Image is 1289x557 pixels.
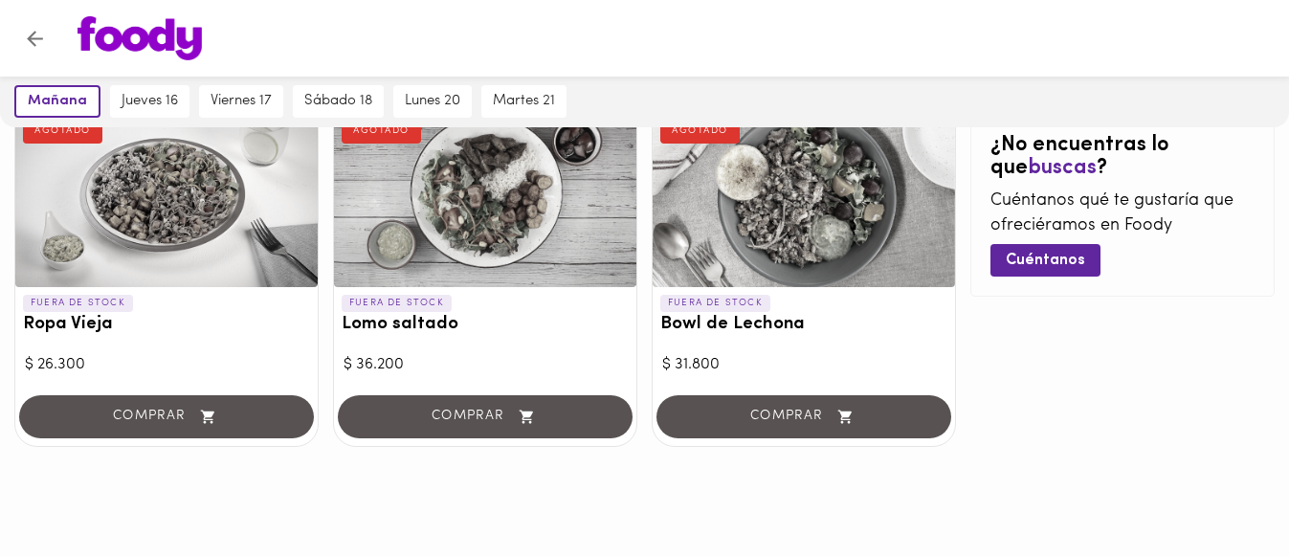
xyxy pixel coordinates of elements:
[660,295,770,312] p: FUERA DE STOCK
[1006,252,1085,270] span: Cuéntanos
[23,315,310,335] h3: Ropa Vieja
[342,315,629,335] h3: Lomo saltado
[660,119,740,144] div: AGOTADO
[11,15,58,62] button: Volver
[344,354,627,376] div: $ 36.200
[23,119,102,144] div: AGOTADO
[342,295,452,312] p: FUERA DE STOCK
[15,105,318,287] div: Ropa Vieja
[990,244,1100,276] button: Cuéntanos
[25,354,308,376] div: $ 26.300
[1178,446,1270,538] iframe: Messagebird Livechat Widget
[199,85,283,118] button: viernes 17
[304,93,372,110] span: sábado 18
[78,16,202,60] img: logo.png
[23,295,133,312] p: FUERA DE STOCK
[211,93,272,110] span: viernes 17
[342,119,421,144] div: AGOTADO
[990,134,1255,180] h2: ¿No encuentras lo que ?
[334,105,636,287] div: Lomo saltado
[653,105,955,287] div: Bowl de Lechona
[293,85,384,118] button: sábado 18
[405,93,460,110] span: lunes 20
[1028,157,1097,179] span: buscas
[122,93,178,110] span: jueves 16
[990,189,1255,238] p: Cuéntanos qué te gustaría que ofreciéramos en Foody
[14,85,100,118] button: mañana
[28,93,87,110] span: mañana
[393,85,472,118] button: lunes 20
[662,354,945,376] div: $ 31.800
[660,315,947,335] h3: Bowl de Lechona
[110,85,189,118] button: jueves 16
[493,93,555,110] span: martes 21
[481,85,567,118] button: martes 21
